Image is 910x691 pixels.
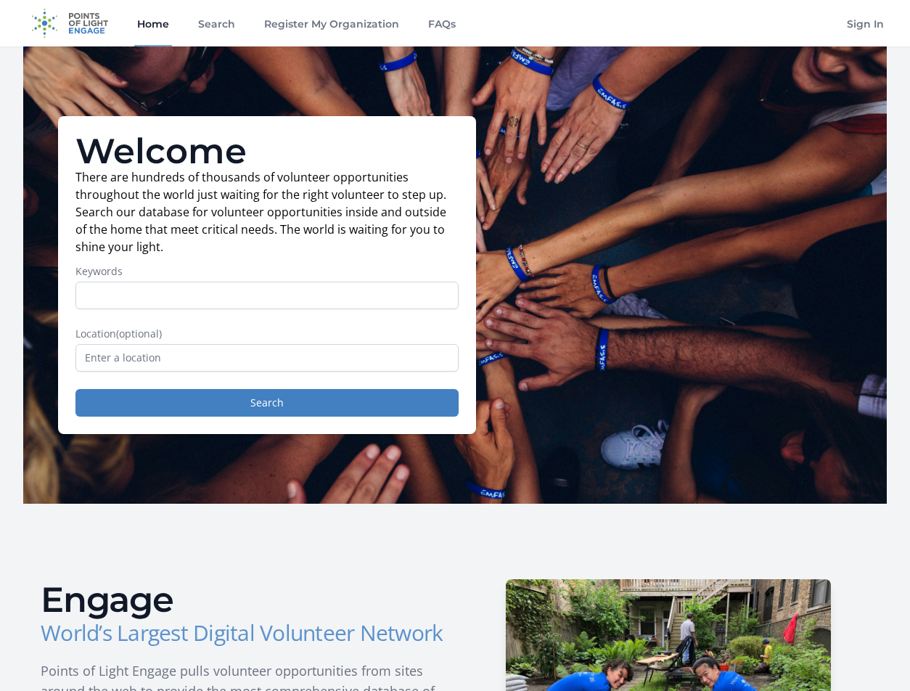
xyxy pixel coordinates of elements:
[41,582,443,617] h2: Engage
[75,389,459,417] button: Search
[75,327,459,341] label: Location
[41,620,443,646] h3: World’s Largest Digital Volunteer Network
[75,344,459,372] input: Enter a location
[116,327,162,340] span: (optional)
[75,168,459,255] p: There are hundreds of thousands of volunteer opportunities throughout the world just waiting for ...
[75,134,459,168] h1: Welcome
[75,264,459,279] label: Keywords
